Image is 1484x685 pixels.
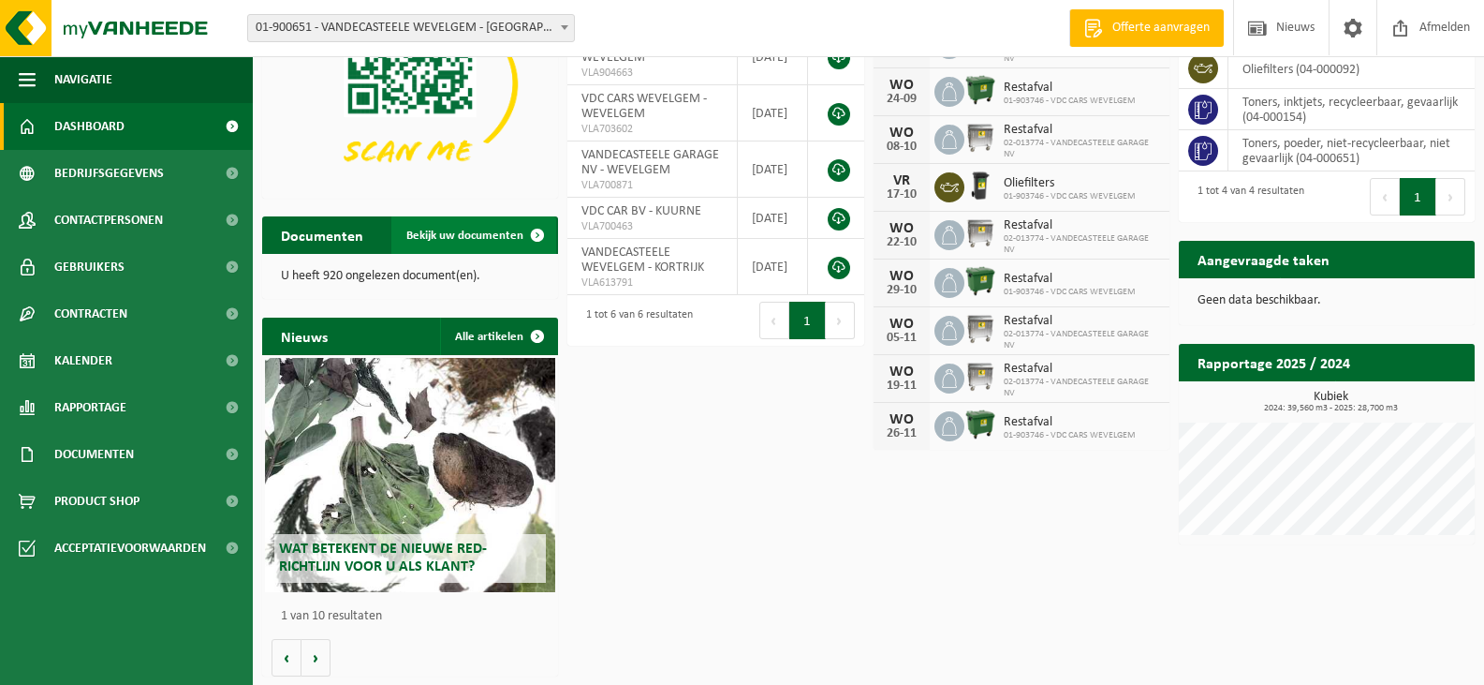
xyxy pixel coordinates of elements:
[391,216,556,254] a: Bekijk uw documenten
[54,478,140,525] span: Product Shop
[1228,49,1475,89] td: oliefilters (04-000092)
[581,275,722,290] span: VLA613791
[1228,130,1475,171] td: toners, poeder, niet-recycleerbaar, niet gevaarlijk (04-000651)
[1004,233,1160,256] span: 02-013774 - VANDECASTEELE GARAGE NV
[883,221,920,236] div: WO
[54,337,112,384] span: Kalender
[272,639,301,677] button: Vorige
[883,284,920,297] div: 29-10
[1004,191,1136,202] span: 01-903746 - VDC CARS WEVELGEM
[279,542,487,574] span: Wat betekent de nieuwe RED-richtlijn voor u als klant?
[964,217,996,249] img: WB-1100-GAL-GY-02
[883,141,920,154] div: 08-10
[581,122,722,137] span: VLA703602
[581,66,722,81] span: VLA904663
[1004,81,1136,96] span: Restafval
[54,290,127,337] span: Contracten
[581,92,707,121] span: VDC CARS WEVELGEM - WEVELGEM
[964,74,996,106] img: WB-1100-HPE-GN-01
[581,204,701,218] span: VDC CAR BV - KUURNE
[54,431,134,478] span: Documenten
[964,361,996,393] img: WB-1100-GAL-GY-02
[1004,96,1136,107] span: 01-903746 - VDC CARS WEVELGEM
[883,78,920,93] div: WO
[262,318,346,354] h2: Nieuws
[1370,178,1400,216] button: Previous
[581,219,722,234] span: VLA700463
[964,313,996,345] img: WB-1100-GAL-GY-02
[1004,314,1160,329] span: Restafval
[54,197,163,244] span: Contactpersonen
[738,141,809,198] td: [DATE]
[1335,380,1473,418] a: Bekijk rapportage
[1188,391,1475,413] h3: Kubiek
[1108,19,1214,37] span: Offerte aanvragen
[738,198,809,239] td: [DATE]
[54,150,164,197] span: Bedrijfsgegevens
[1228,89,1475,130] td: toners, inktjets, recycleerbaar, gevaarlijk (04-000154)
[1004,287,1136,298] span: 01-903746 - VDC CARS WEVELGEM
[1188,404,1475,413] span: 2024: 39,560 m3 - 2025: 28,700 m3
[826,302,855,339] button: Next
[883,173,920,188] div: VR
[1188,176,1304,217] div: 1 tot 4 van 4 resultaten
[581,178,722,193] span: VLA700871
[1069,9,1224,47] a: Offerte aanvragen
[883,380,920,393] div: 19-11
[789,302,826,339] button: 1
[883,93,920,106] div: 24-09
[883,365,920,380] div: WO
[964,409,996,440] img: WB-1100-HPE-GN-01
[248,15,574,41] span: 01-900651 - VANDECASTEELE WEVELGEM - KORTRIJK
[883,269,920,284] div: WO
[883,427,920,440] div: 26-11
[883,126,920,141] div: WO
[301,639,331,677] button: Volgende
[54,103,125,150] span: Dashboard
[883,332,920,345] div: 05-11
[883,317,920,332] div: WO
[883,188,920,201] div: 17-10
[581,246,704,275] span: VANDECASTEELE WEVELGEM - KORTRIJK
[1004,415,1136,430] span: Restafval
[1179,344,1369,380] h2: Rapportage 2025 / 2024
[1004,218,1160,233] span: Restafval
[1004,362,1160,377] span: Restafval
[759,302,789,339] button: Previous
[440,318,556,355] a: Alle artikelen
[1400,178,1436,216] button: 1
[54,56,112,103] span: Navigatie
[281,270,539,283] p: U heeft 920 ongelezen document(en).
[577,300,693,341] div: 1 tot 6 van 6 resultaten
[883,236,920,249] div: 22-10
[883,412,920,427] div: WO
[1197,294,1456,307] p: Geen data beschikbaar.
[964,122,996,154] img: WB-1100-GAL-GY-02
[1004,272,1136,287] span: Restafval
[1004,176,1136,191] span: Oliefilters
[54,525,206,572] span: Acceptatievoorwaarden
[1004,329,1160,351] span: 02-013774 - VANDECASTEELE GARAGE NV
[1436,178,1465,216] button: Next
[262,216,382,253] h2: Documenten
[247,14,575,42] span: 01-900651 - VANDECASTEELE WEVELGEM - KORTRIJK
[406,230,523,242] span: Bekijk uw documenten
[738,239,809,295] td: [DATE]
[964,265,996,297] img: WB-1100-HPE-GN-01
[54,244,125,290] span: Gebruikers
[1004,430,1136,441] span: 01-903746 - VDC CARS WEVELGEM
[265,358,555,592] a: Wat betekent de nieuwe RED-richtlijn voor u als klant?
[581,148,719,177] span: VANDECASTEELE GARAGE NV - WEVELGEM
[1004,377,1160,399] span: 02-013774 - VANDECASTEELE GARAGE NV
[281,610,549,623] p: 1 van 10 resultaten
[738,85,809,141] td: [DATE]
[964,170,996,201] img: WB-0240-HPE-BK-01
[1179,241,1348,277] h2: Aangevraagde taken
[738,29,809,85] td: [DATE]
[1004,123,1160,138] span: Restafval
[54,384,126,431] span: Rapportage
[1004,138,1160,160] span: 02-013774 - VANDECASTEELE GARAGE NV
